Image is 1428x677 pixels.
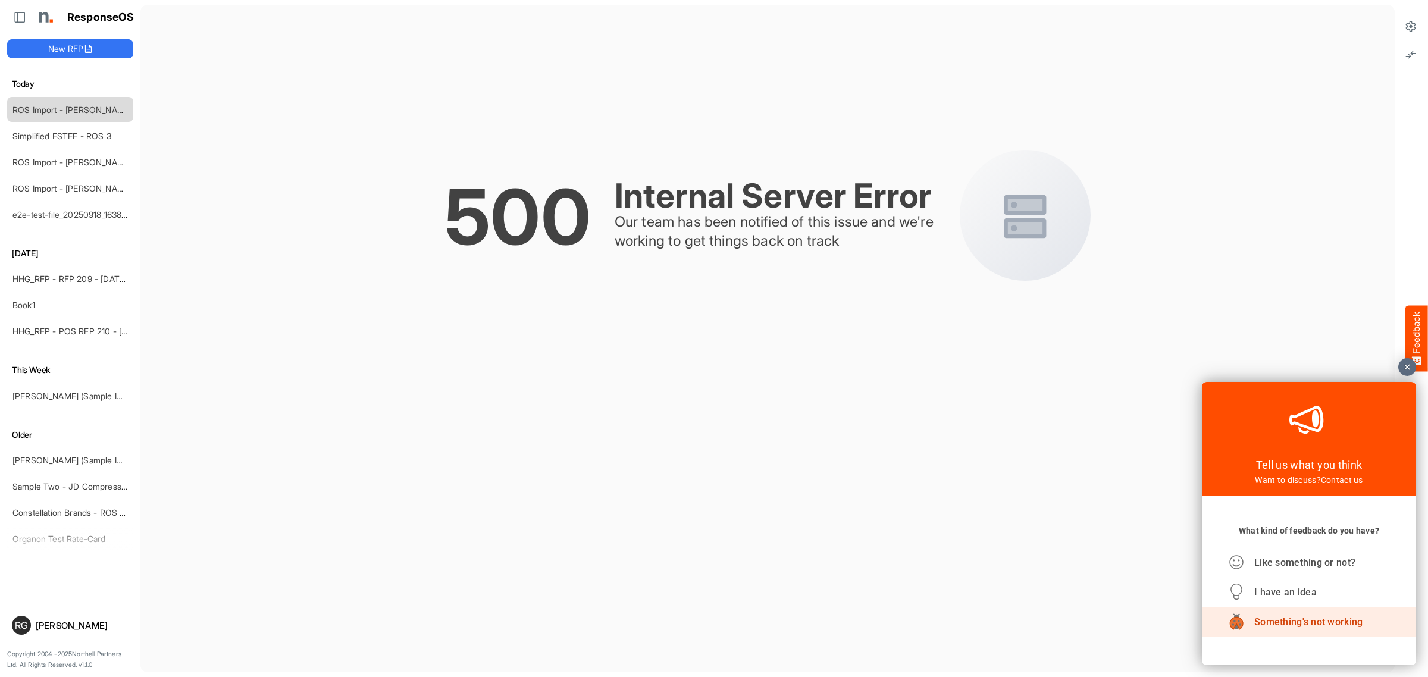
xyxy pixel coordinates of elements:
[444,183,590,252] div: 500
[1202,382,1416,665] iframe: Feedback Widget
[12,183,185,193] a: ROS Import - [PERSON_NAME] - Final (short)
[33,5,57,29] img: Northell
[12,274,177,284] a: HHG_RFP - RFP 209 - [DATE] - ROS TEST
[15,620,28,630] span: RG
[1405,306,1428,372] button: Feedback
[12,300,35,310] a: Book1
[7,649,133,670] p: Copyright 2004 - 2025 Northell Partners Ltd. All Rights Reserved. v 1.1.0
[36,621,129,630] div: [PERSON_NAME]
[615,212,948,250] div: Our team has been notified of this issue and we're working to get things back on track
[12,326,145,336] a: HHG_RFP - POS RFP 210 - [DATE]
[67,11,134,24] h1: ResponseOS
[12,209,131,220] a: e2e-test-file_20250918_163829
[12,455,198,465] a: [PERSON_NAME] (Sample Import) [DATE] - Flyer
[12,507,143,518] a: Constellation Brands - ROS prices
[12,131,111,141] a: Simplified ESTEE - ROS 3
[7,428,133,441] h6: Older
[12,481,139,491] a: Sample Two - JD Compressed 2
[7,363,133,377] h6: This Week
[12,105,165,115] a: ROS Import - [PERSON_NAME] - ROS 4
[12,157,185,167] a: ROS Import - [PERSON_NAME] - Final (short)
[7,247,133,260] h6: [DATE]
[7,39,133,58] button: New RFP
[615,179,948,212] div: Internal Server Error
[12,391,227,401] a: [PERSON_NAME] (Sample Import) [DATE] - Flyer - Short
[7,77,133,90] h6: Today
